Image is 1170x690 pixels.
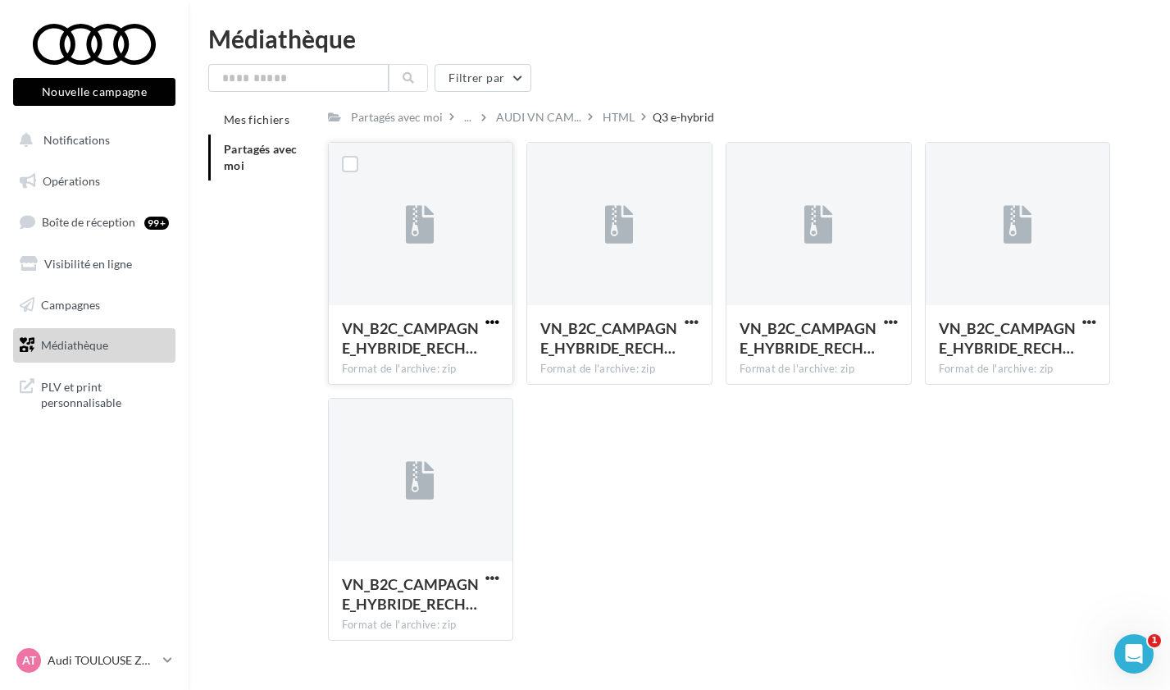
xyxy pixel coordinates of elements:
a: Boîte de réception99+ [10,204,179,240]
span: PLV et print personnalisable [41,376,169,411]
div: Q3 e-hybrid [653,109,714,126]
div: ... [461,106,475,129]
span: VN_B2C_CAMPAGNE_HYBRIDE_RECHARGEABLE_HTML_Q3_e-hybrid_1000x200 [939,319,1076,357]
button: Filtrer par [435,64,531,92]
div: 99+ [144,217,169,230]
a: Médiathèque [10,328,179,363]
p: Audi TOULOUSE ZAC [48,652,157,669]
a: PLV et print personnalisable [10,369,179,418]
a: Visibilité en ligne [10,247,179,281]
a: Campagnes [10,288,179,322]
span: 1 [1148,634,1161,647]
span: VN_B2C_CAMPAGNE_HYBRIDE_RECHARGEABLE_HTML_Q3_e-hybrid_300x600 [342,319,479,357]
div: Format de l'archive: zip [540,362,699,377]
span: Boîte de réception [42,215,135,229]
span: VN_B2C_CAMPAGNE_HYBRIDE_RECHARGEABLE_HTML_Q3_e-hybrid_300x250 [540,319,677,357]
div: Partagés avec moi [351,109,443,126]
div: Format de l'archive: zip [740,362,898,377]
span: Campagnes [41,297,100,311]
span: Mes fichiers [224,112,289,126]
span: Partagés avec moi [224,142,298,172]
iframe: Intercom live chat [1114,634,1154,674]
span: Visibilité en ligne [44,257,132,271]
span: AT [22,652,36,669]
a: Opérations [10,164,179,199]
div: Format de l'archive: zip [342,362,500,377]
a: AT Audi TOULOUSE ZAC [13,645,175,676]
span: Médiathèque [41,338,108,352]
div: Format de l'archive: zip [342,618,500,633]
div: HTML [603,109,635,126]
button: Nouvelle campagne [13,78,175,106]
button: Notifications [10,123,172,158]
div: Médiathèque [208,26,1150,51]
span: Notifications [43,133,110,147]
span: VN_B2C_CAMPAGNE_HYBRIDE_RECHARGEABLE_HTML_Q3_e-hybrid_728x90 [342,575,479,613]
div: Format de l'archive: zip [939,362,1097,377]
span: AUDI VN CAM... [496,109,581,126]
span: Opérations [43,174,100,188]
span: VN_B2C_CAMPAGNE_HYBRIDE_RECHARGEABLE_HTML_Q3_e-hybrid_320x480 [740,319,876,357]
